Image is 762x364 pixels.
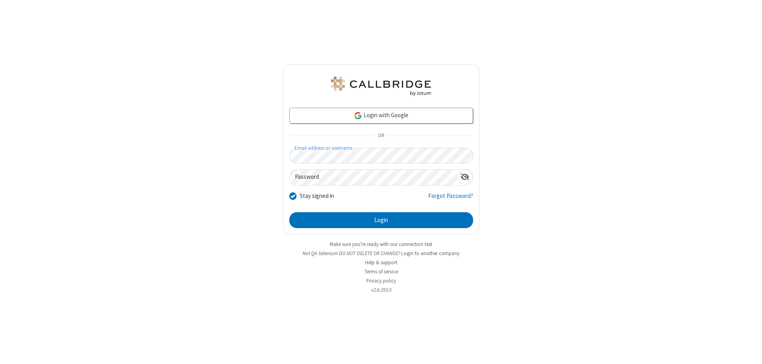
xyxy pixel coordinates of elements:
span: OR [375,130,387,141]
a: Privacy policy [366,277,396,284]
a: Forgot Password? [428,192,473,207]
a: Terms of service [364,268,398,275]
label: Stay signed in [300,192,334,201]
button: Login [289,212,473,228]
a: Help & support [365,259,397,266]
input: Email address or username [289,148,473,163]
div: Show password [457,170,473,184]
img: QA Selenium DO NOT DELETE OR CHANGE [329,77,433,96]
button: Login to another company [401,250,460,257]
li: v2.6.353.0 [283,286,479,294]
a: Login with Google [289,108,473,124]
img: google-icon.png [354,111,362,120]
input: Password [290,170,457,185]
li: Not QA Selenium DO NOT DELETE OR CHANGE? [283,250,479,257]
a: Make sure you're ready with our connection test [330,241,432,248]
